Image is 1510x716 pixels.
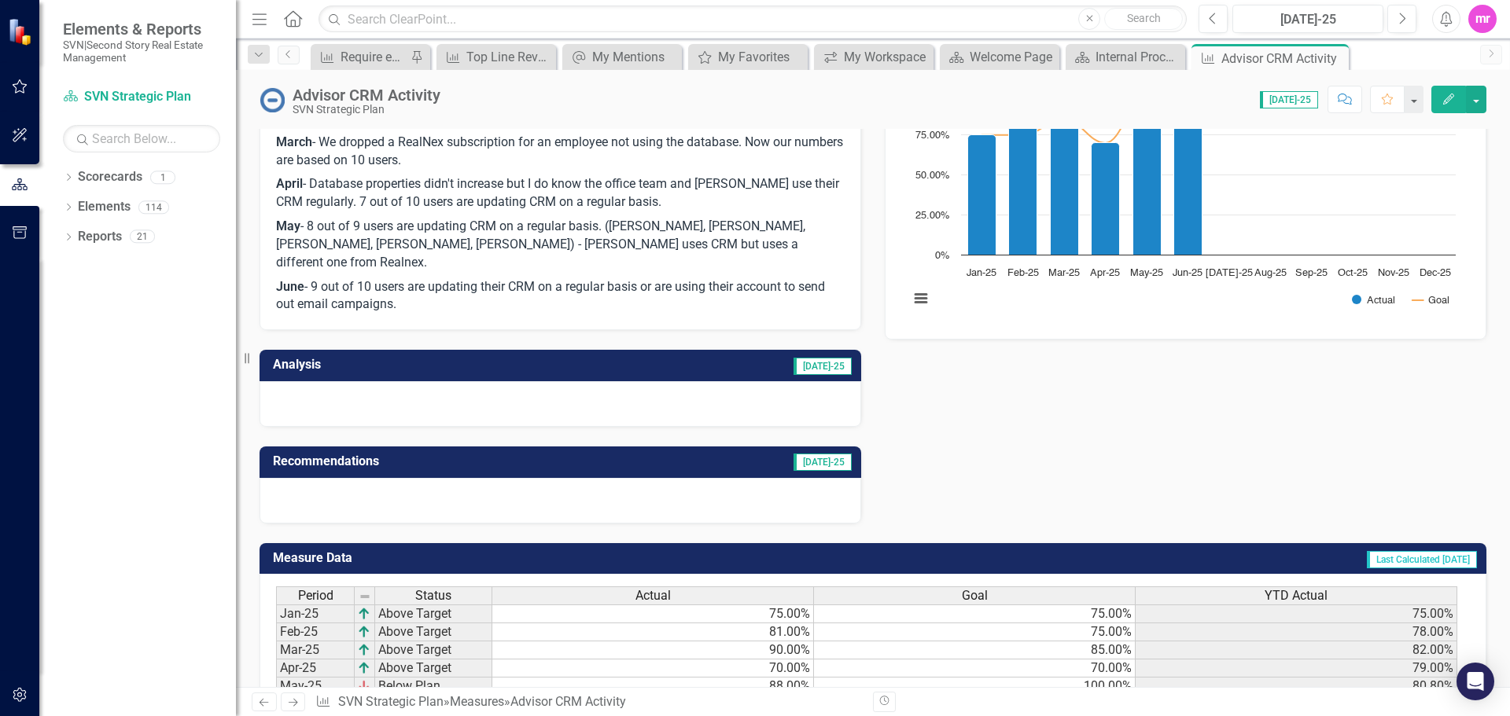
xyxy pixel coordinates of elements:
[358,680,370,692] img: KIVvID6XQLnem7Jwd5RGsJlsyZvnEO8ojW1w+8UqMjn4yonOQRrQskXCXGmASKTRYCiTqJOcojskkyr07L4Z+PfWUOM8Y5yiO...
[492,677,814,696] td: 88.00%
[293,104,440,116] div: SVN Strategic Plan
[1238,10,1378,29] div: [DATE]-25
[492,604,814,623] td: 75.00%
[1338,268,1368,278] text: Oct-25
[492,659,814,677] td: 70.00%
[7,17,36,46] img: ClearPoint Strategy
[315,693,861,711] div: » »
[276,215,845,275] p: - 8 out of 9 users are updating CRM on a regular basis. ([PERSON_NAME], [PERSON_NAME], [PERSON_NA...
[1173,268,1202,278] text: Jun-25
[962,589,988,603] span: Goal
[1136,604,1457,623] td: 75.00%
[375,623,492,641] td: Above Target
[375,677,492,696] td: Below Plan
[63,88,220,106] a: SVN Strategic Plan
[1260,91,1318,108] span: [DATE]-25
[276,176,303,191] strong: April
[1096,47,1181,67] div: Internal Processes Dashboard
[130,230,155,244] div: 21
[1265,589,1328,603] span: YTD Actual
[901,87,1470,323] div: Chart. Highcharts interactive chart.
[1136,623,1457,641] td: 78.00%
[1136,641,1457,659] td: 82.00%
[63,125,220,152] input: Search Below...
[968,95,1436,255] g: Actual, series 1 of 2. Bar series with 12 bars.
[260,87,285,112] img: No Information
[794,453,852,471] span: [DATE]-25
[1352,294,1395,306] button: Show Actual
[276,134,312,149] strong: March
[910,288,932,310] button: View chart menu, Chart
[338,694,444,709] a: SVN Strategic Plan
[276,623,355,641] td: Feb-25
[78,168,142,186] a: Scorecards
[276,275,845,314] p: - 9 out of 10 users are updating their CRM on a regular basis or are using their account to send ...
[273,358,532,372] h3: Analysis
[1136,677,1457,696] td: 80.80%
[466,47,552,67] div: Top Line Revenue - Brokerage
[276,659,355,677] td: Apr-25
[358,626,370,638] img: VmL+zLOWXp8NoCSi7l57Eu8eJ+4GWSi48xzEIItyGCrzKAg+GPZxiGYRiGYS7xC1jVADWlAHzkAAAAAElFTkSuQmCC
[1130,268,1163,278] text: May-25
[276,172,845,215] p: - Database properties didn't increase but I do know the office team and [PERSON_NAME] use their C...
[341,47,407,67] div: Require each advisor
[138,200,169,214] div: 114
[1206,268,1253,278] text: [DATE]-25
[315,47,407,67] a: Require each advisor
[276,641,355,659] td: Mar-25
[1420,268,1451,278] text: Dec-25
[814,677,1136,696] td: 100.00%
[635,589,671,603] span: Actual
[1367,551,1477,568] span: Last Calculated [DATE]
[276,130,845,173] p: - We dropped a RealNex subscription for an employee not using the database. Now our numbers are b...
[692,47,804,67] a: My Favorites
[944,47,1055,67] a: Welcome Page
[718,47,804,67] div: My Favorites
[1133,115,1162,255] path: May-25, 88. Actual.
[967,268,996,278] text: Jan-25
[63,39,220,64] small: SVN|Second Story Real Estate Management
[1468,5,1497,33] button: mr
[1127,12,1161,24] span: Search
[492,641,814,659] td: 90.00%
[273,551,774,565] h3: Measure Data
[78,198,131,216] a: Elements
[150,171,175,184] div: 1
[359,590,371,603] img: 8DAGhfEEPCf229AAAAAElFTkSuQmCC
[1070,47,1181,67] a: Internal Processes Dashboard
[415,589,451,603] span: Status
[1221,49,1345,68] div: Advisor CRM Activity
[1254,268,1287,278] text: Aug-25
[1412,294,1449,306] button: Show Goal
[276,677,355,696] td: May-25
[358,608,370,620] img: VmL+zLOWXp8NoCSi7l57Eu8eJ+4GWSi48xzEIItyGCrzKAg+GPZxiGYRiGYS7xC1jVADWlAHzkAAAAAElFTkSuQmCC
[1092,143,1120,255] path: Apr-25, 70. Actual.
[492,623,814,641] td: 81.00%
[298,589,333,603] span: Period
[814,604,1136,623] td: 75.00%
[1048,268,1080,278] text: Mar-25
[319,6,1187,33] input: Search ClearPoint...
[358,662,370,674] img: VmL+zLOWXp8NoCSi7l57Eu8eJ+4GWSi48xzEIItyGCrzKAg+GPZxiGYRiGYS7xC1jVADWlAHzkAAAAAElFTkSuQmCC
[1232,5,1383,33] button: [DATE]-25
[814,641,1136,659] td: 85.00%
[358,644,370,656] img: VmL+zLOWXp8NoCSi7l57Eu8eJ+4GWSi48xzEIItyGCrzKAg+GPZxiGYRiGYS7xC1jVADWlAHzkAAAAAElFTkSuQmCC
[844,47,930,67] div: My Workspace
[375,641,492,659] td: Above Target
[276,279,304,294] strong: June
[915,171,949,181] text: 50.00%
[440,47,552,67] a: Top Line Revenue - Brokerage
[276,218,300,233] strong: May
[276,604,355,623] td: Jan-25
[814,659,1136,677] td: 70.00%
[566,47,678,67] a: My Mentions
[915,130,949,141] text: 75.00%
[970,47,1055,67] div: Welcome Page
[78,228,122,246] a: Reports
[1378,268,1409,278] text: Nov-25
[375,604,492,623] td: Above Target
[935,251,949,261] text: 0%
[814,623,1136,641] td: 75.00%
[1104,8,1183,30] button: Search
